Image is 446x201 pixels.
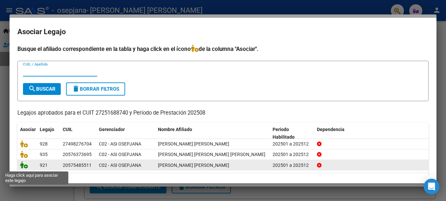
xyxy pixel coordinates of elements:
[28,85,36,93] mat-icon: search
[17,173,429,190] div: 3 registros
[158,163,229,168] span: BORDON ABREGU NOAH PATRICIO
[273,127,295,140] span: Periodo Habilitado
[28,86,56,92] span: Buscar
[317,127,345,132] span: Dependencia
[155,123,270,144] datatable-header-cell: Nombre Afiliado
[20,127,36,132] span: Asociar
[37,123,60,144] datatable-header-cell: Legajo
[270,123,314,144] datatable-header-cell: Periodo Habilitado
[17,26,429,38] h2: Asociar Legajo
[63,162,92,169] div: 20575485511
[99,152,141,157] span: C02 - ASI OSEPJANA
[60,123,96,144] datatable-header-cell: CUIL
[17,123,37,144] datatable-header-cell: Asociar
[63,140,92,148] div: 27498276704
[72,86,119,92] span: Borrar Filtros
[273,140,312,148] div: 202501 a 202512
[63,127,73,132] span: CUIL
[40,141,48,146] span: 928
[17,109,429,117] p: Legajos aprobados para el CUIT 27251688740 y Período de Prestación 202508
[99,127,125,132] span: Gerenciador
[40,127,54,132] span: Legajo
[99,141,141,146] span: C02 - ASI OSEPJANA
[40,163,48,168] span: 921
[273,151,312,158] div: 202501 a 202512
[63,151,92,158] div: 20576373695
[99,163,141,168] span: C02 - ASI OSEPJANA
[96,123,155,144] datatable-header-cell: Gerenciador
[158,141,229,146] span: BARONI BACH SOFIA
[314,123,429,144] datatable-header-cell: Dependencia
[72,85,80,93] mat-icon: delete
[158,127,192,132] span: Nombre Afiliado
[66,82,125,96] button: Borrar Filtros
[158,152,265,157] span: QUIROGA MELGAREJO LEONARDO ANDRES
[40,152,48,157] span: 935
[17,45,429,53] h4: Busque el afiliado correspondiente en la tabla y haga click en el ícono de la columna "Asociar".
[424,179,439,194] div: Open Intercom Messenger
[273,162,312,169] div: 202501 a 202512
[23,83,61,95] button: Buscar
